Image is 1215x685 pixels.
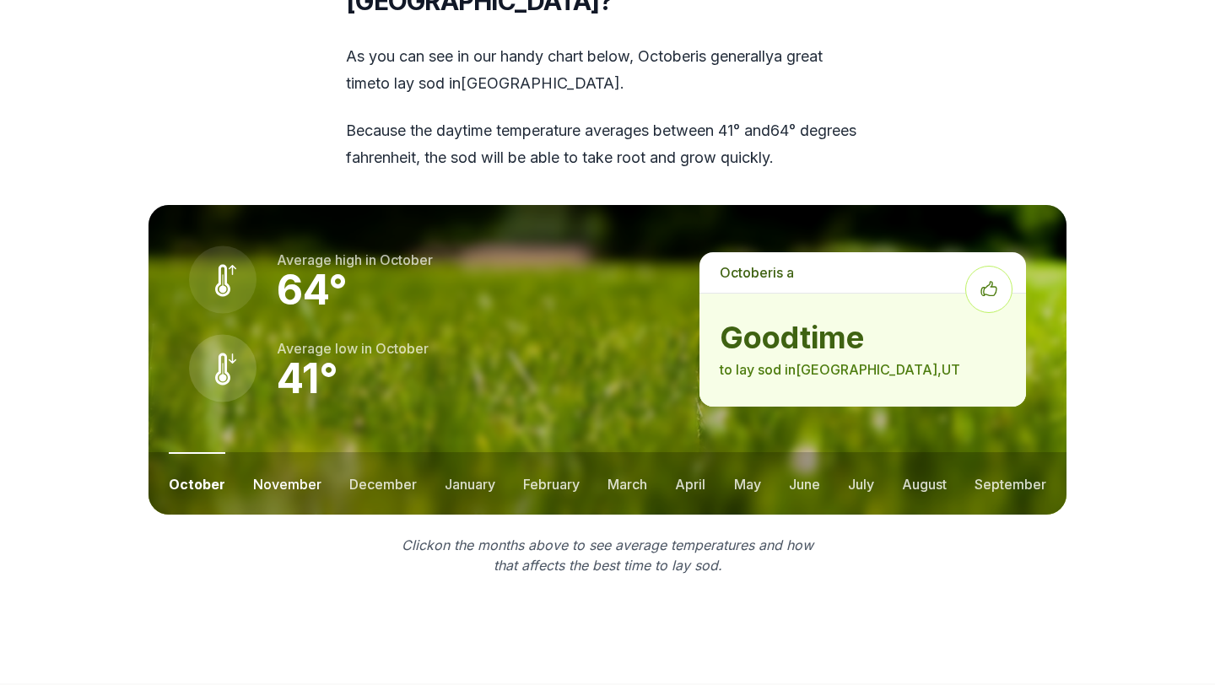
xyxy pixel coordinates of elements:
[675,452,705,515] button: april
[380,251,433,268] span: october
[391,535,823,575] p: Click on the months above to see average temperatures and how that affects the best time to lay sod.
[277,250,433,270] p: Average high in
[638,47,695,65] span: october
[349,452,417,515] button: december
[346,43,869,171] div: As you can see in our handy chart below, is generally a great time to lay sod in [GEOGRAPHIC_DATA] .
[720,359,1006,380] p: to lay sod in [GEOGRAPHIC_DATA] , UT
[789,452,820,515] button: june
[253,452,321,515] button: november
[277,338,429,359] p: Average low in
[375,340,429,357] span: october
[720,321,1006,354] strong: good time
[720,264,773,281] span: october
[169,452,225,515] button: october
[975,452,1046,515] button: september
[523,452,580,515] button: february
[346,117,869,171] p: Because the daytime temperature averages between 41 ° and 64 ° degrees fahrenheit, the sod will b...
[902,452,947,515] button: august
[277,265,348,315] strong: 64 °
[699,252,1026,293] p: is a
[607,452,647,515] button: march
[445,452,495,515] button: january
[734,452,761,515] button: may
[277,353,338,403] strong: 41 °
[848,452,874,515] button: july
